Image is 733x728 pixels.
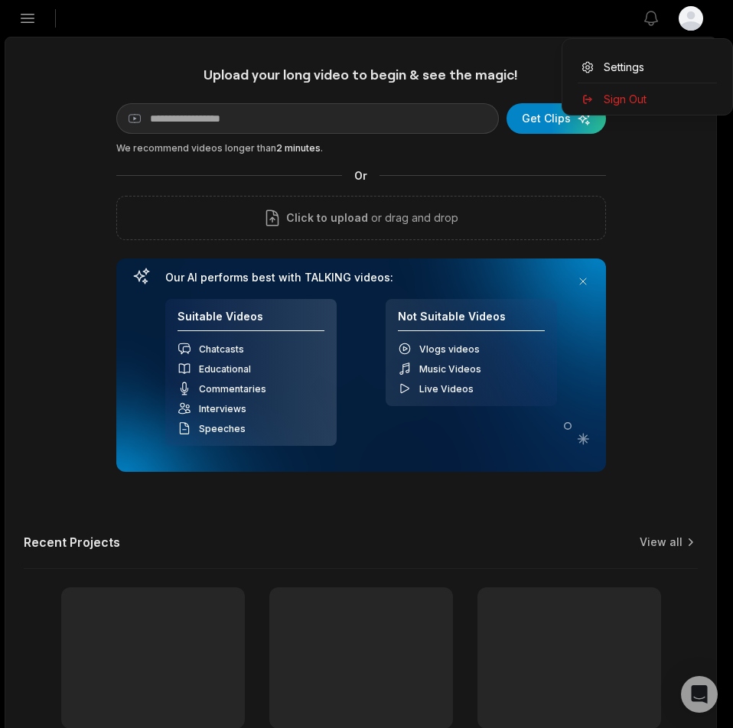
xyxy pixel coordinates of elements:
[419,343,480,355] span: Vlogs videos
[419,383,474,395] span: Live Videos
[116,66,606,83] h1: Upload your long video to begin & see the magic!
[24,535,120,550] h2: Recent Projects
[604,59,644,75] span: Settings
[165,271,557,284] h3: Our AI performs best with TALKING videos:
[681,676,718,713] div: Open Intercom Messenger
[178,310,324,332] h4: Suitable Videos
[199,363,251,375] span: Educational
[199,423,246,434] span: Speeches
[604,91,647,107] span: Sign Out
[286,209,368,227] span: Click to upload
[116,141,606,155] div: We recommend videos longer than .
[419,363,481,375] span: Music Videos
[368,209,458,227] p: or drag and drop
[199,343,244,355] span: Chatcasts
[398,310,545,332] h4: Not Suitable Videos
[199,383,266,395] span: Commentaries
[640,535,683,550] a: View all
[276,142,321,154] span: 2 minutes
[342,167,380,184] span: Or
[199,403,246,414] span: Interviews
